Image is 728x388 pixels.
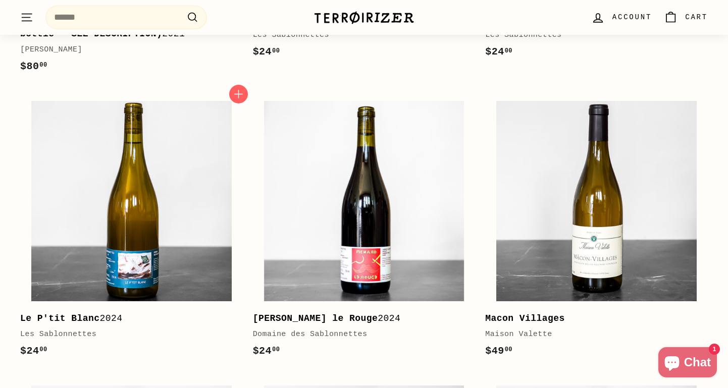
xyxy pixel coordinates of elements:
[20,44,233,56] div: [PERSON_NAME]
[485,29,698,41] div: Les Sablonnettes
[253,46,280,58] span: $24
[253,328,465,341] div: Domaine des Sablonnettes
[685,12,708,23] span: Cart
[505,47,512,54] sup: 00
[272,346,280,353] sup: 00
[39,62,47,69] sup: 00
[20,90,243,369] a: Le P'tit Blanc2024Les Sablonnettes
[485,345,512,357] span: $49
[253,311,465,326] div: 2024
[585,3,658,32] a: Account
[485,328,698,341] div: Maison Valette
[20,311,233,326] div: 2024
[612,12,652,23] span: Account
[20,345,47,357] span: $24
[485,90,708,369] a: Macon Villages Maison Valette
[485,313,565,323] b: Macon Villages
[253,345,280,357] span: $24
[20,61,47,72] span: $80
[658,3,714,32] a: Cart
[20,313,100,323] b: Le P'tit Blanc
[20,328,233,341] div: Les Sablonnettes
[272,47,280,54] sup: 00
[253,90,476,369] a: [PERSON_NAME] le Rouge2024Domaine des Sablonnettes
[655,347,720,380] inbox-online-store-chat: Shopify online store chat
[39,346,47,353] sup: 00
[485,46,512,58] span: $24
[253,313,378,323] b: [PERSON_NAME] le Rouge
[505,346,512,353] sup: 00
[253,29,465,41] div: Les Sablonnettes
